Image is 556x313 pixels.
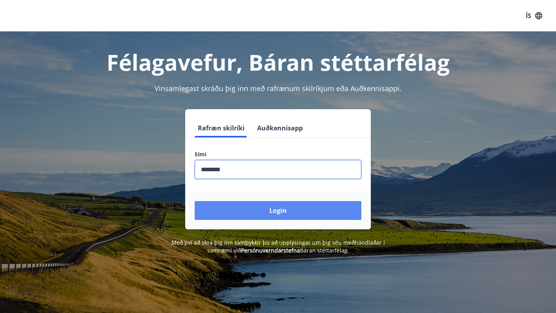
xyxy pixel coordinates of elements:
button: Auðkennisapp [254,119,306,137]
label: Sími [195,150,361,158]
span: Vinsamlegast skráðu þig inn með rafrænum skilríkjum eða Auðkennisappi. [155,84,401,93]
button: Login [195,201,361,220]
span: Með því að skrá þig inn samþykkir þú að upplýsingar um þig séu meðhöndlaðar í samræmi við Báran s... [171,239,385,254]
a: Persónuverndarstefna [241,247,300,254]
h1: Félagavefur, Báran stéttarfélag [9,47,547,77]
button: Rafræn skilríki [195,119,248,137]
button: ÍS [521,9,547,23]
